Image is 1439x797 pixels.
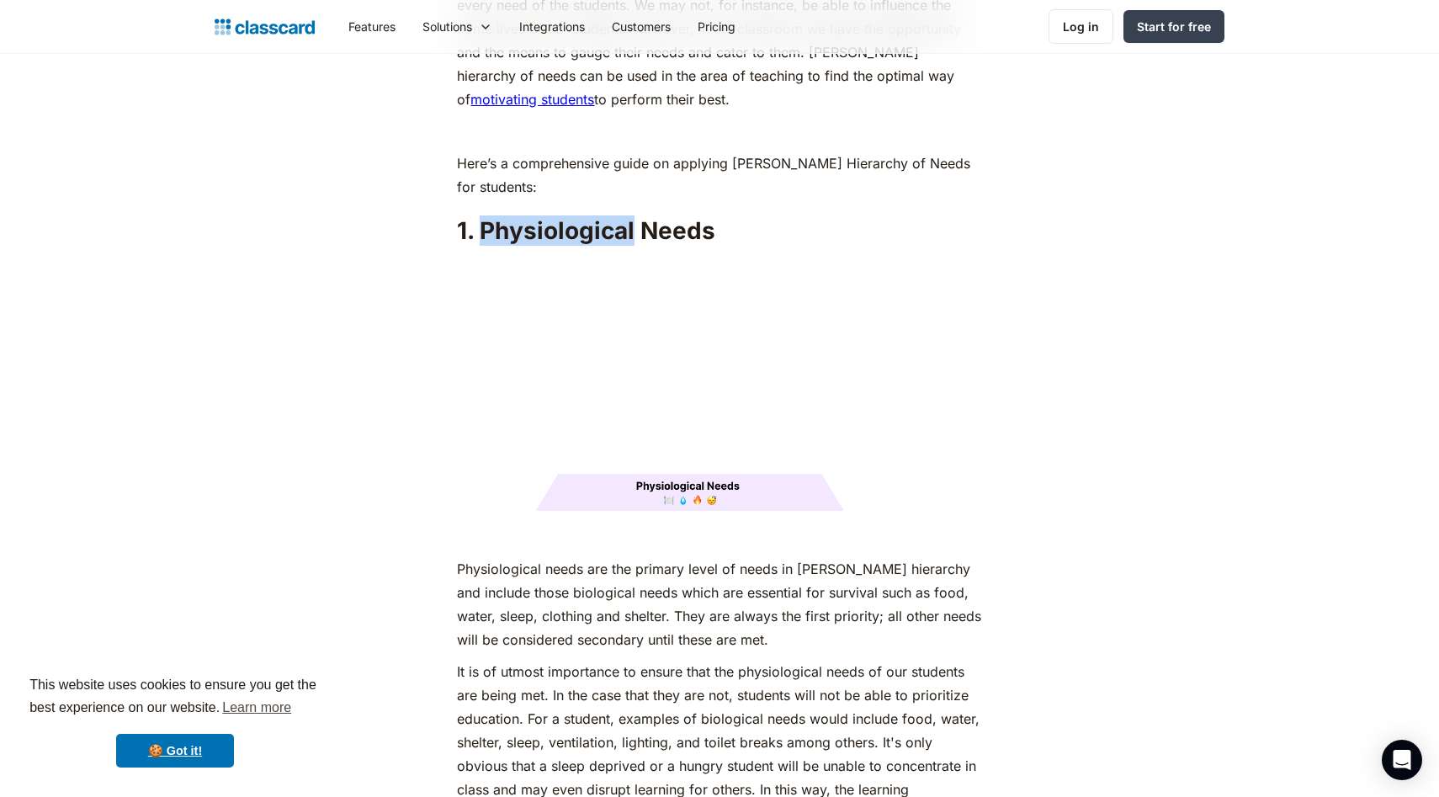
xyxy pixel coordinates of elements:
[457,120,981,143] p: ‍
[1382,740,1422,780] div: Open Intercom Messenger
[422,18,472,35] div: Solutions
[470,91,594,108] a: motivating students
[457,215,981,246] h2: 1. Physiological Needs
[457,151,981,199] p: Here’s a comprehensive guide on applying [PERSON_NAME] Hierarchy of Needs for students:
[457,557,981,651] p: Physiological needs are the primary level of needs in [PERSON_NAME] hierarchy and include those b...
[684,8,749,45] a: Pricing
[220,695,294,720] a: learn more about cookies
[598,8,684,45] a: Customers
[457,525,981,549] p: ‍
[13,659,337,784] div: cookieconsent
[1137,18,1211,35] div: Start for free
[215,15,315,39] a: home
[335,8,409,45] a: Features
[1063,18,1099,35] div: Log in
[409,8,506,45] div: Solutions
[29,675,321,720] span: This website uses cookies to ensure you get the best experience on our website.
[1123,10,1224,43] a: Start for free
[1049,9,1113,44] a: Log in
[457,254,981,517] img: Maslow's Hierarchy: Physiological Needs
[506,8,598,45] a: Integrations
[116,734,234,768] a: dismiss cookie message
